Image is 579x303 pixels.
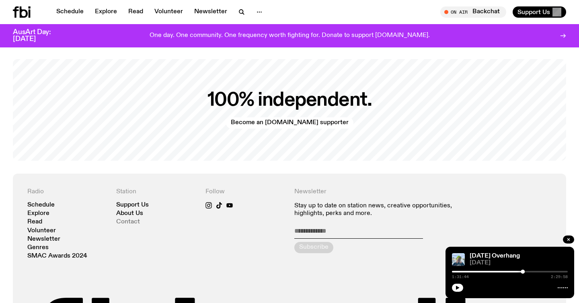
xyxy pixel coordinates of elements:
[90,6,122,18] a: Explore
[27,245,49,251] a: Genres
[452,275,469,279] span: 1:31:44
[27,211,49,217] a: Explore
[123,6,148,18] a: Read
[513,6,566,18] button: Support Us
[517,8,550,16] span: Support Us
[294,202,463,217] p: Stay up to date on station news, creative opportunities, highlights, perks and more.
[116,211,143,217] a: About Us
[470,260,568,266] span: [DATE]
[470,253,520,259] a: [DATE] Overhang
[116,219,140,225] a: Contact
[13,29,64,43] h3: AusArt Day: [DATE]
[27,228,56,234] a: Volunteer
[51,6,88,18] a: Schedule
[294,242,333,253] button: Subscribe
[27,236,60,242] a: Newsletter
[150,6,188,18] a: Volunteer
[551,275,568,279] span: 2:29:58
[27,202,55,208] a: Schedule
[207,91,372,109] h2: 100% independent.
[116,202,149,208] a: Support Us
[27,219,42,225] a: Read
[116,188,195,196] h4: Station
[27,188,107,196] h4: Radio
[150,32,430,39] p: One day. One community. One frequency worth fighting for. Donate to support [DOMAIN_NAME].
[27,253,87,259] a: SMAC Awards 2024
[205,188,285,196] h4: Follow
[226,117,353,129] a: Become an [DOMAIN_NAME] supporter
[440,6,506,18] button: On AirBackchat
[189,6,232,18] a: Newsletter
[294,188,463,196] h4: Newsletter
